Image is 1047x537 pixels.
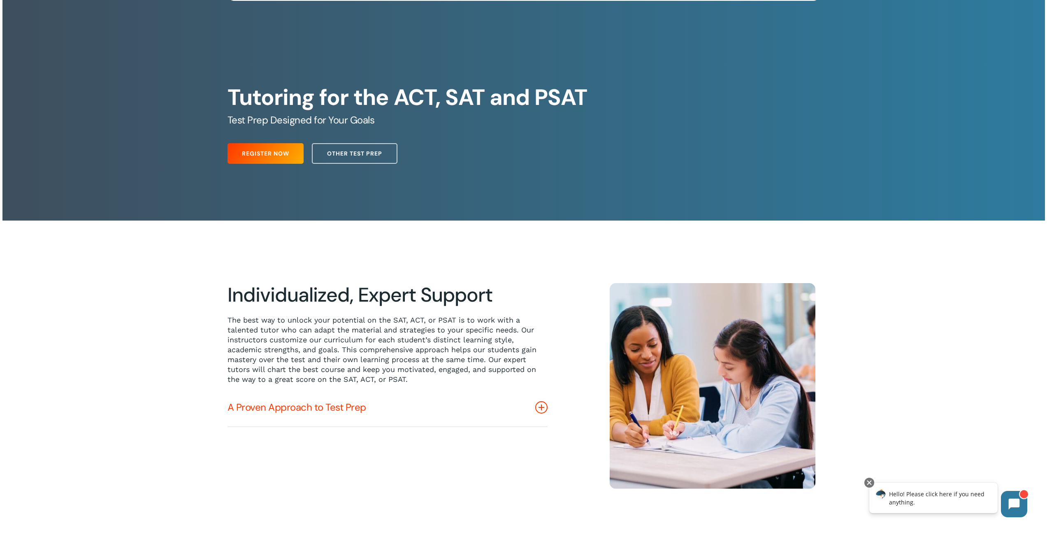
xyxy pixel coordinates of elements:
[228,84,819,111] h1: Tutoring for the ACT, SAT and PSAT
[312,143,397,164] a: Other Test Prep
[861,476,1035,525] iframe: Chatbot
[228,283,548,307] h2: Individualized, Expert Support
[228,114,819,127] h5: Test Prep Designed for Your Goals
[228,388,548,426] a: A Proven Approach to Test Prep
[327,149,382,158] span: Other Test Prep
[610,283,815,489] img: 1 on 1 14
[228,143,304,164] a: Register Now
[228,315,548,384] p: The best way to unlock your potential on the SAT, ACT, or PSAT is to work with a talented tutor w...
[242,149,289,158] span: Register Now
